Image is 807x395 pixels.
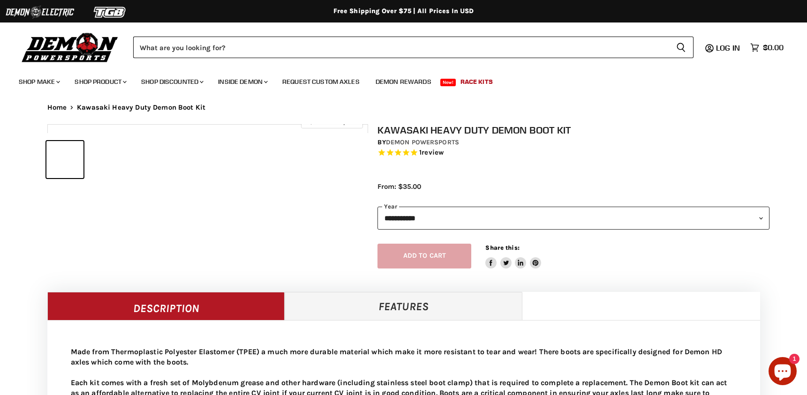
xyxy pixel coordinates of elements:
span: Click to expand [306,118,358,125]
span: Share this: [485,244,519,251]
select: year [377,207,769,230]
button: Search [669,37,694,58]
a: Log in [712,44,746,52]
form: Product [133,37,694,58]
div: Free Shipping Over $75 | All Prices In USD [29,7,779,15]
a: Home [47,104,67,112]
a: Shop Make [12,72,66,91]
ul: Main menu [12,68,781,91]
span: 1 reviews [419,148,444,157]
button: IMAGE thumbnail [46,141,83,178]
a: Features [285,292,522,320]
span: review [422,148,444,157]
a: Shop Product [68,72,132,91]
a: Shop Discounted [134,72,209,91]
a: Demon Rewards [369,72,438,91]
aside: Share this: [485,244,541,268]
img: Demon Powersports [19,30,121,64]
a: Demon Powersports [386,138,459,146]
span: From: $35.00 [377,182,421,191]
span: New! [440,79,456,86]
span: Kawasaki Heavy Duty Demon Boot Kit [77,104,205,112]
inbox-online-store-chat: Shopify online store chat [766,357,799,388]
a: Request Custom Axles [275,72,367,91]
span: Log in [716,43,740,52]
a: Inside Demon [211,72,273,91]
img: Demon Electric Logo 2 [5,3,75,21]
div: by [377,137,769,148]
h1: Kawasaki Heavy Duty Demon Boot Kit [377,124,769,136]
nav: Breadcrumbs [29,104,779,112]
span: Rated 5.0 out of 5 stars 1 reviews [377,148,769,158]
a: Description [47,292,285,320]
span: $0.00 [763,43,784,52]
a: Race Kits [453,72,500,91]
a: $0.00 [746,41,788,54]
input: Search [133,37,669,58]
img: TGB Logo 2 [75,3,145,21]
